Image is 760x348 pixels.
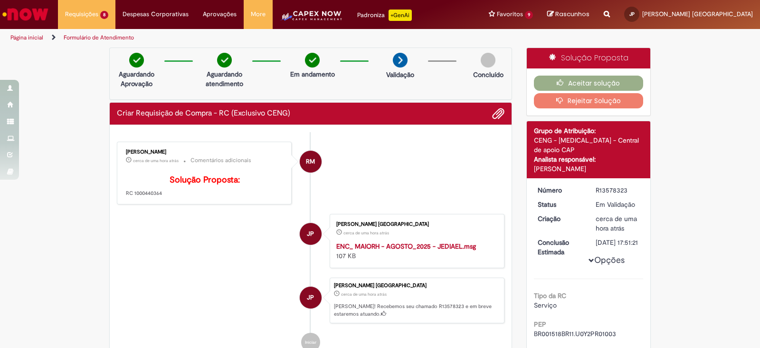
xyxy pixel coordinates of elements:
[596,214,637,232] time: 29/09/2025 16:51:18
[126,175,284,197] p: RC 1000440364
[596,214,637,232] span: cerca de uma hora atrás
[531,185,589,195] dt: Número
[126,149,284,155] div: [PERSON_NAME]
[114,69,160,88] p: Aguardando Aprovação
[336,242,476,251] a: ENC_ MAIORH - AGOSTO_2025 - JEDIAEL.msg
[497,10,523,19] span: Favoritos
[190,156,251,164] small: Comentários adicionais
[341,291,387,297] time: 29/09/2025 16:51:18
[343,230,389,236] time: 29/09/2025 16:51:16
[534,164,644,174] div: [PERSON_NAME]
[389,10,412,21] p: +GenAi
[341,291,387,297] span: cerca de uma hora atrás
[334,283,499,289] div: [PERSON_NAME] [GEOGRAPHIC_DATA]
[1,5,50,24] img: ServiceNow
[525,11,533,19] span: 9
[492,107,504,120] button: Adicionar anexos
[473,70,503,79] p: Concluído
[201,69,247,88] p: Aguardando atendimento
[596,214,640,233] div: 29/09/2025 16:51:18
[642,10,753,18] span: [PERSON_NAME] [GEOGRAPHIC_DATA]
[300,287,322,309] div: Jediael Domingos Portugal
[531,214,589,223] dt: Criação
[129,53,144,68] img: check-circle-green.png
[596,185,640,195] div: R13578323
[534,291,566,300] b: Tipo da RC
[629,11,635,17] span: JP
[305,53,320,68] img: check-circle-green.png
[534,320,546,329] b: PEP
[534,76,644,91] button: Aceitar solução
[534,329,616,338] span: BR001518BR11.U0Y2PR01003
[170,174,240,185] b: Solução Proposta:
[117,278,504,323] li: Jediael Domingos Portugal
[531,200,589,209] dt: Status
[203,10,237,19] span: Aprovações
[307,286,314,309] span: JP
[217,53,232,68] img: check-circle-green.png
[251,10,266,19] span: More
[534,93,644,108] button: Rejeitar Solução
[336,242,494,261] div: 107 KB
[65,10,98,19] span: Requisições
[117,109,290,118] h2: Criar Requisição de Compra - RC (Exclusivo CENG) Histórico de tíquete
[7,29,500,47] ul: Trilhas de página
[596,238,640,247] div: [DATE] 17:51:21
[100,11,108,19] span: 8
[343,230,389,236] span: cerca de uma hora atrás
[300,223,322,245] div: Jediael Domingos Portugal
[334,303,499,318] p: [PERSON_NAME]! Recebemos seu chamado R13578323 e em breve estaremos atuando.
[290,69,335,79] p: Em andamento
[527,48,651,68] div: Solução Proposta
[534,135,644,155] div: CENG - [MEDICAL_DATA] - Central de apoio CAP
[534,126,644,135] div: Grupo de Atribuição:
[534,301,557,309] span: Serviço
[306,150,315,173] span: RM
[531,238,589,257] dt: Conclusão Estimada
[393,53,408,68] img: arrow-next.png
[10,34,43,41] a: Página inicial
[481,53,495,68] img: img-circle-grey.png
[307,222,314,245] span: JP
[534,155,644,164] div: Analista responsável:
[123,10,189,19] span: Despesas Corporativas
[386,70,414,79] p: Validação
[357,10,412,21] div: Padroniza
[336,222,494,227] div: [PERSON_NAME] [GEOGRAPHIC_DATA]
[280,10,343,29] img: CapexLogo5.png
[547,10,589,19] a: Rascunhos
[555,10,589,19] span: Rascunhos
[596,200,640,209] div: Em Validação
[64,34,134,41] a: Formulário de Atendimento
[300,151,322,173] div: Raiane Martins
[133,158,179,164] span: cerca de uma hora atrás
